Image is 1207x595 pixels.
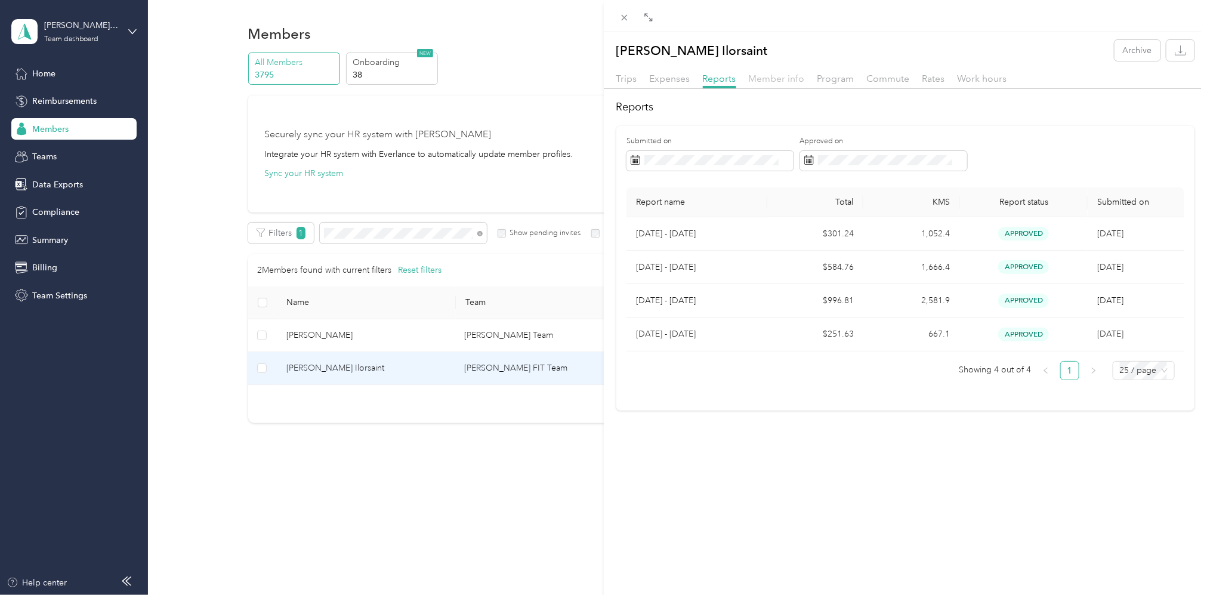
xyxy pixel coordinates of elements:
[749,73,805,84] span: Member info
[626,187,767,217] th: Report name
[1097,229,1123,239] span: [DATE]
[650,73,690,84] span: Expenses
[1115,40,1160,61] button: Archive
[873,197,950,207] div: KMS
[1097,295,1123,306] span: [DATE]
[703,73,736,84] span: Reports
[767,217,863,251] td: $301.24
[863,217,959,251] td: 1,052.4
[998,328,1049,341] span: approved
[1140,528,1207,595] iframe: Everlance-gr Chat Button Frame
[777,197,854,207] div: Total
[998,260,1049,274] span: approved
[1097,329,1123,339] span: [DATE]
[1036,361,1055,380] li: Previous Page
[1120,362,1168,380] span: 25 / page
[767,318,863,352] td: $251.63
[616,73,637,84] span: Trips
[867,73,910,84] span: Commute
[817,73,854,84] span: Program
[1113,361,1175,380] div: Page Size
[863,284,959,317] td: 2,581.9
[1084,361,1103,380] li: Next Page
[1097,262,1123,272] span: [DATE]
[863,318,959,352] td: 667.1
[998,294,1049,307] span: approved
[1036,361,1055,380] button: left
[616,40,768,61] p: [PERSON_NAME] Ilorsaint
[1061,362,1079,380] a: 1
[1090,367,1097,374] span: right
[1042,367,1049,374] span: left
[616,99,1195,115] h2: Reports
[767,284,863,317] td: $996.81
[959,361,1032,379] span: Showing 4 out of 4
[636,261,758,274] p: [DATE] - [DATE]
[998,227,1049,241] span: approved
[1084,361,1103,380] button: right
[863,251,959,284] td: 1,666.4
[626,136,794,147] label: Submitted on
[636,227,758,241] p: [DATE] - [DATE]
[636,294,758,307] p: [DATE] - [DATE]
[922,73,945,84] span: Rates
[970,197,1079,207] span: Report status
[636,328,758,341] p: [DATE] - [DATE]
[1088,187,1184,217] th: Submitted on
[958,73,1007,84] span: Work hours
[1060,361,1079,380] li: 1
[800,136,967,147] label: Approved on
[767,251,863,284] td: $584.76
